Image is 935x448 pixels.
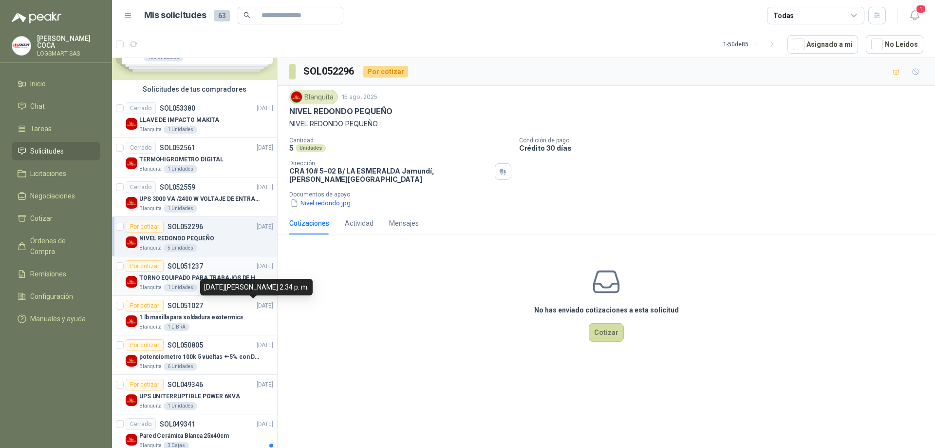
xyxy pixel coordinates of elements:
span: Tareas [30,123,52,134]
img: Company Logo [126,157,137,169]
p: SOL050805 [168,342,203,349]
a: Tareas [12,119,100,138]
div: 1 Unidades [164,165,197,173]
p: [DATE] [257,341,273,350]
p: Blanquita [139,402,162,410]
span: Inicio [30,78,46,89]
p: [DATE] [257,380,273,390]
button: Asignado a mi [787,35,858,54]
p: Blanquita [139,284,162,292]
p: Documentos de apoyo [289,191,931,198]
p: Dirección [289,160,491,167]
div: Actividad [345,218,374,229]
p: [DATE] [257,143,273,153]
span: 63 [214,10,230,21]
p: potenciometro 100k 5 vueltas +-5% con Dial perilla [139,352,261,362]
p: [DATE] [257,104,273,113]
p: 5 [289,144,294,152]
img: Company Logo [291,92,302,102]
div: 1 - 50 de 85 [723,37,780,52]
p: Blanquita [139,323,162,331]
p: Cantidad [289,137,511,144]
a: Solicitudes [12,142,100,160]
span: Negociaciones [30,191,75,201]
p: LLAVE DE IMPACTO MAKITA [139,116,219,125]
div: Por cotizar [126,221,164,233]
p: 1 lb masilla para soldadura exotermica [139,313,243,322]
h1: Mis solicitudes [144,8,206,22]
button: Cotizar [589,323,624,342]
a: Por cotizarSOL051027[DATE] Company Logo1 lb masilla para soldadura exotermicaBlanquita1 LIBRA [112,296,277,335]
a: Inicio [12,75,100,93]
p: SOL052561 [160,144,195,151]
p: SOL052559 [160,184,195,191]
span: Configuración [30,291,73,302]
p: SOL053380 [160,105,195,112]
p: Blanquita [139,165,162,173]
img: Company Logo [12,37,31,55]
img: Company Logo [126,315,137,327]
div: 1 Unidades [164,126,197,134]
button: 1 [906,7,923,24]
img: Company Logo [126,394,137,406]
p: [DATE] [257,262,273,271]
p: UPS UNITERRUPTIBLE POWER 6KVA [139,392,240,401]
span: Manuales y ayuda [30,313,86,324]
div: Solicitudes de tus compradores [112,80,277,98]
p: LOGSMART SAS [37,51,100,57]
div: Por cotizar [126,379,164,390]
p: NIVEL REDONDO PEQUEÑO [289,118,923,129]
p: Condición de pago [519,137,931,144]
span: search [243,12,250,19]
div: Cotizaciones [289,218,329,229]
div: Por cotizar [126,300,164,312]
p: TORNO EQUIPADO PARA TRABAJOS DE HASTA 1 METRO DE PRIMER O SEGUNDA MANO [139,273,261,283]
a: CerradoSOL053380[DATE] Company LogoLLAVE DE IMPACTO MAKITABlanquita1 Unidades [112,98,277,138]
div: 1 LIBRA [164,323,189,331]
a: Manuales y ayuda [12,310,100,328]
img: Company Logo [126,434,137,446]
div: Blanquita [289,90,338,104]
a: CerradoSOL052559[DATE] Company LogoUPS 3000 VA /2400 W VOLTAJE DE ENTRADA / SALIDA 12V ON LINEBla... [112,177,277,217]
p: NIVEL REDONDO PEQUEÑO [289,106,393,117]
h3: SOL052296 [303,64,355,79]
div: Todas [773,10,794,21]
span: Licitaciones [30,168,66,179]
a: CerradoSOL052561[DATE] Company LogoTERMOHIGROMETRO DIGITALBlanquita1 Unidades [112,138,277,177]
img: Company Logo [126,236,137,248]
p: SOL052296 [168,223,203,230]
p: Crédito 30 días [519,144,931,152]
div: Cerrado [126,142,156,154]
img: Company Logo [126,355,137,367]
p: [DATE] [257,222,273,232]
div: Cerrado [126,102,156,114]
a: Chat [12,97,100,116]
span: Chat [30,101,45,112]
p: Blanquita [139,244,162,252]
div: Por cotizar [126,339,164,351]
p: [DATE] [257,420,273,429]
p: UPS 3000 VA /2400 W VOLTAJE DE ENTRADA / SALIDA 12V ON LINE [139,195,261,204]
p: [DATE] [257,301,273,311]
p: 15 ago, 2025 [342,93,377,102]
p: SOL051027 [168,302,203,309]
a: Negociaciones [12,187,100,205]
a: Cotizar [12,209,100,228]
p: SOL051237 [168,263,203,270]
p: [PERSON_NAME] COCA [37,35,100,49]
p: CRA 10# 5-02 B/ LA ESMERALDA Jamundí , [PERSON_NAME][GEOGRAPHIC_DATA] [289,167,491,183]
span: Solicitudes [30,146,64,156]
p: [DATE] [257,183,273,192]
img: Company Logo [126,276,137,288]
div: Cerrado [126,418,156,430]
a: Licitaciones [12,164,100,183]
span: Cotizar [30,213,53,224]
p: Pared Cerámica Blanca 25x40cm [139,431,229,441]
div: 1 Unidades [164,205,197,213]
p: TERMOHIGROMETRO DIGITAL [139,155,224,164]
p: SOL049346 [168,381,203,388]
span: 1 [916,4,926,14]
button: Nivel redondo.jpg [289,198,352,208]
a: Remisiones [12,265,100,283]
div: Unidades [296,144,326,152]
